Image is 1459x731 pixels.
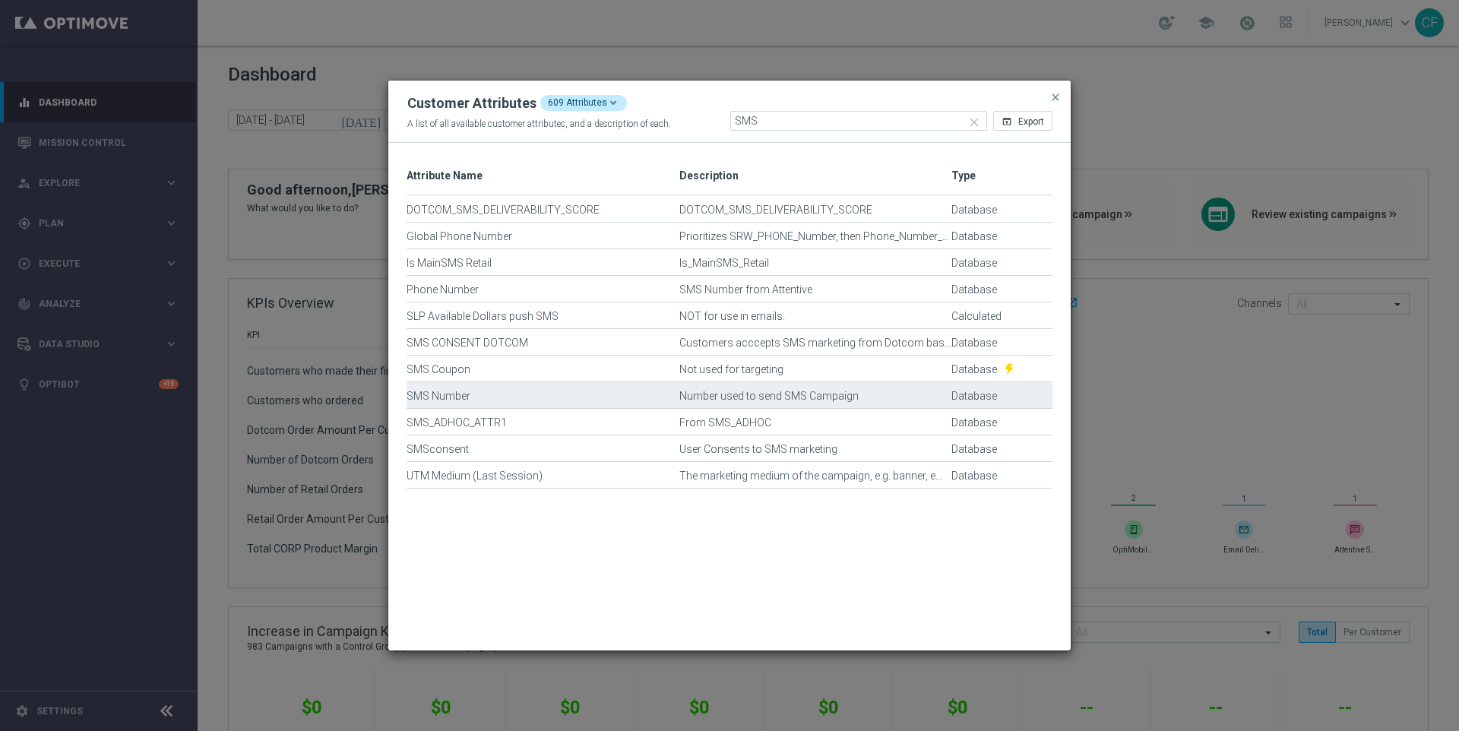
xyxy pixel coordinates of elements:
[951,337,997,350] span: Database
[679,169,739,182] span: Description
[951,443,997,456] div: Type
[1018,116,1044,127] span: Export
[951,470,997,483] div: Type
[407,249,1053,276] div: Press SPACE to select this row.
[407,196,1053,223] div: Press SPACE to select this row.
[951,390,997,403] div: Type
[407,204,679,229] div: DOTCOM_SMS_DELIVERABILITY_SCORE
[993,111,1052,131] button: open_in_browser Export
[951,204,997,217] div: Type
[997,363,1014,376] img: Realtime attribute
[407,409,1053,435] div: Press SPACE to select this row.
[1002,116,1012,127] i: open_in_browser
[951,230,997,243] span: Database
[951,230,997,243] div: Type
[679,283,951,309] div: SMS Number from Attentive
[407,443,679,469] div: SMSconsent
[679,337,951,362] div: Customers acccepts SMS marketing from Dotcom based on Attentive
[951,390,997,403] span: Database
[967,116,981,129] i: close
[1049,91,1062,103] span: close
[407,310,679,336] div: SLP Available Dollars push SMS
[407,462,1053,489] div: Press SPACE to select this row.
[951,204,997,217] span: Database
[407,470,679,495] div: UTM Medium (Last Session)
[951,283,997,296] div: Type
[407,169,483,182] span: Attribute Name
[407,356,1053,382] div: Press SPACE to select this row.
[951,257,997,270] span: Database
[951,363,1014,376] div: Type
[407,416,679,442] div: SMS_ADHOC_ATTR1
[679,310,951,336] div: NOT for use in emails.
[407,329,1053,356] div: Press SPACE to deselect this row.
[540,95,627,111] div: 609 Attributes
[951,310,1002,323] span: Calculated
[679,363,951,389] div: Not used for targeting
[407,435,1053,462] div: Press SPACE to select this row.
[951,443,997,456] span: Database
[951,283,997,296] span: Database
[951,470,997,483] span: Database
[407,257,679,283] div: Is MainSMS Retail
[679,443,951,469] div: User Consents to SMS marketing
[679,390,951,416] div: Number used to send SMS Campaign
[951,363,997,376] span: Database
[407,283,679,309] div: Phone Number
[730,111,988,131] input: Quick find
[407,118,730,131] div: A list of all available customer attributes, and a description of each.
[951,257,997,270] div: Type
[951,310,1002,323] div: Type
[951,169,976,182] span: Type
[679,204,951,229] div: DOTCOM_SMS_DELIVERABILITY_SCORE
[407,276,1053,302] div: Press SPACE to select this row.
[679,470,951,495] div: The marketing medium of the campaign, e.g. banner, email, sms
[951,416,997,429] div: Type
[407,363,679,389] div: SMS Coupon
[951,337,997,350] div: Type
[407,390,679,416] div: SMS Number
[407,95,536,112] div: Customer Attributes
[679,257,951,283] div: Is_MainSMS_Retail
[407,302,1053,329] div: Press SPACE to select this row.
[407,382,1053,409] div: Press SPACE to select this row.
[951,416,997,429] span: Database
[407,223,1053,249] div: Press SPACE to select this row.
[679,230,951,256] div: Prioritizes SRW_PHONE_Number, then Phone_Number_Person, then SMS_NumberDotcom from Attentive
[407,337,679,362] div: SMS CONSENT DOTCOM
[679,416,951,442] div: From SMS_ADHOC
[407,230,679,256] div: Global Phone Number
